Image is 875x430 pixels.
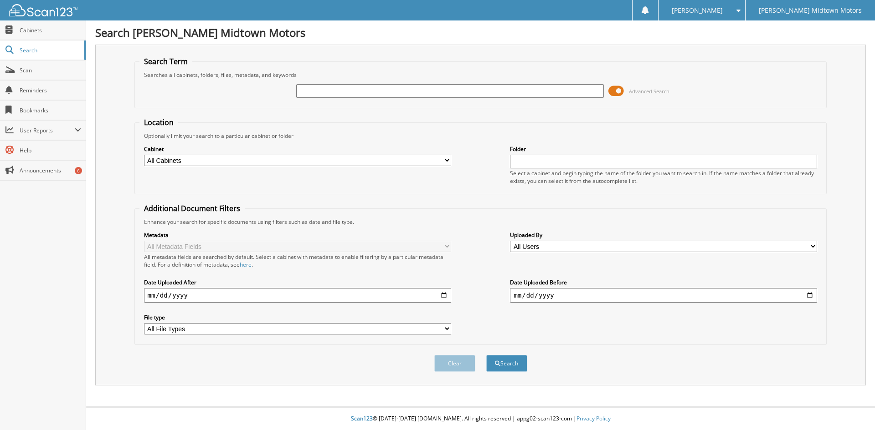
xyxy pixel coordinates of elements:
[759,8,862,13] span: [PERSON_NAME] Midtown Motors
[139,203,245,213] legend: Additional Document Filters
[144,253,451,268] div: All metadata fields are searched by default. Select a cabinet with metadata to enable filtering b...
[20,46,80,54] span: Search
[144,288,451,303] input: start
[144,145,451,153] label: Cabinet
[20,106,81,114] span: Bookmarks
[139,117,178,127] legend: Location
[20,86,81,94] span: Reminders
[86,408,875,430] div: © [DATE]-[DATE] [DOMAIN_NAME]. All rights reserved | appg02-scan123-com |
[144,278,451,286] label: Date Uploaded After
[75,167,82,174] div: 6
[510,288,817,303] input: end
[20,26,81,34] span: Cabinets
[139,218,822,226] div: Enhance your search for specific documents using filters such as date and file type.
[144,231,451,239] label: Metadata
[510,169,817,185] div: Select a cabinet and begin typing the name of the folder you want to search in. If the name match...
[576,415,611,422] a: Privacy Policy
[20,167,81,174] span: Announcements
[20,147,81,154] span: Help
[20,66,81,74] span: Scan
[351,415,373,422] span: Scan123
[829,386,875,430] iframe: Chat Widget
[9,4,77,16] img: scan123-logo-white.svg
[240,261,252,268] a: here
[95,25,866,40] h1: Search [PERSON_NAME] Midtown Motors
[139,56,192,66] legend: Search Term
[20,126,75,134] span: User Reports
[510,278,817,286] label: Date Uploaded Before
[139,71,822,79] div: Searches all cabinets, folders, files, metadata, and keywords
[510,231,817,239] label: Uploaded By
[139,132,822,140] div: Optionally limit your search to a particular cabinet or folder
[672,8,723,13] span: [PERSON_NAME]
[144,314,451,321] label: File type
[434,355,475,372] button: Clear
[486,355,527,372] button: Search
[510,145,817,153] label: Folder
[629,88,669,95] span: Advanced Search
